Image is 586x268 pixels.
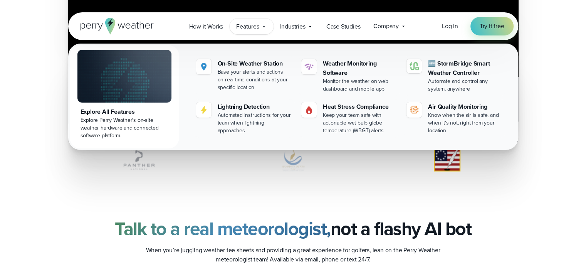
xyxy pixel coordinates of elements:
[218,59,292,68] div: On-Site Weather Station
[193,99,295,138] a: Lightning Detection Automated instructions for your team when lightning approaches
[373,22,399,31] span: Company
[480,22,504,31] span: Try it free
[323,78,397,93] div: Monitor the weather on web dashboard and mobile app
[428,78,502,93] div: Automate and control any system, anywhere
[193,56,295,94] a: perry weather location On-Site Weather Station Base your alerts and actions on real-time conditio...
[218,111,292,135] div: Automated instructions for your team when lightning approaches
[304,62,314,71] img: software-icon.svg
[280,22,306,31] span: Industries
[298,56,400,96] a: Weather Monitoring Software Monitor the weather on web dashboard and mobile app
[115,218,471,239] h2: not a flashy AI bot
[218,102,292,111] div: Lightning Detection
[326,22,361,31] span: Case Studies
[115,215,331,242] strong: Talk to a real meteorologist,
[323,102,397,111] div: Heat Stress Compliance
[428,102,502,111] div: Air Quality Monitoring
[199,62,208,71] img: perry weather location
[68,148,210,172] img: Panther-National.svg
[323,111,397,135] div: Keep your team safe with actionable wet bulb globe temperature (WBGT) alerts
[298,99,400,138] a: perry weather heat Heat Stress Compliance Keep your team safe with actionable wet bulb globe temp...
[442,22,458,31] a: Log in
[410,62,419,70] img: stormbridge-icon-V6.svg
[320,19,367,34] a: Case Studies
[189,22,223,31] span: How it Works
[410,105,419,115] img: aqi-icon.svg
[403,56,505,96] a: 🆕 StormBridge Smart Weather Controller Automate and control any system, anywhere
[139,246,447,264] p: When you’re juggling weather tee sheets and providing a great experience for golfers, lean on the...
[442,22,458,30] span: Log in
[81,107,168,116] div: Explore All Features
[199,105,208,115] img: lightning-icon.svg
[70,45,179,148] a: Explore All Features Explore Perry Weather's on-site weather hardware and connected software plat...
[183,19,230,34] a: How it Works
[304,105,314,115] img: perry weather heat
[218,68,292,91] div: Base your alerts and actions on real-time conditions at your specific location
[428,59,502,78] div: 🆕 StormBridge Smart Weather Controller
[428,111,502,135] div: Know when the air is safe, and when it's not, right from your location
[236,22,259,31] span: Features
[323,59,397,78] div: Weather Monitoring Software
[403,99,505,138] a: Air Quality Monitoring Know when the air is safe, and when it's not, right from your location
[470,17,514,35] a: Try it free
[81,116,168,140] div: Explore Perry Weather's on-site weather hardware and connected software platform.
